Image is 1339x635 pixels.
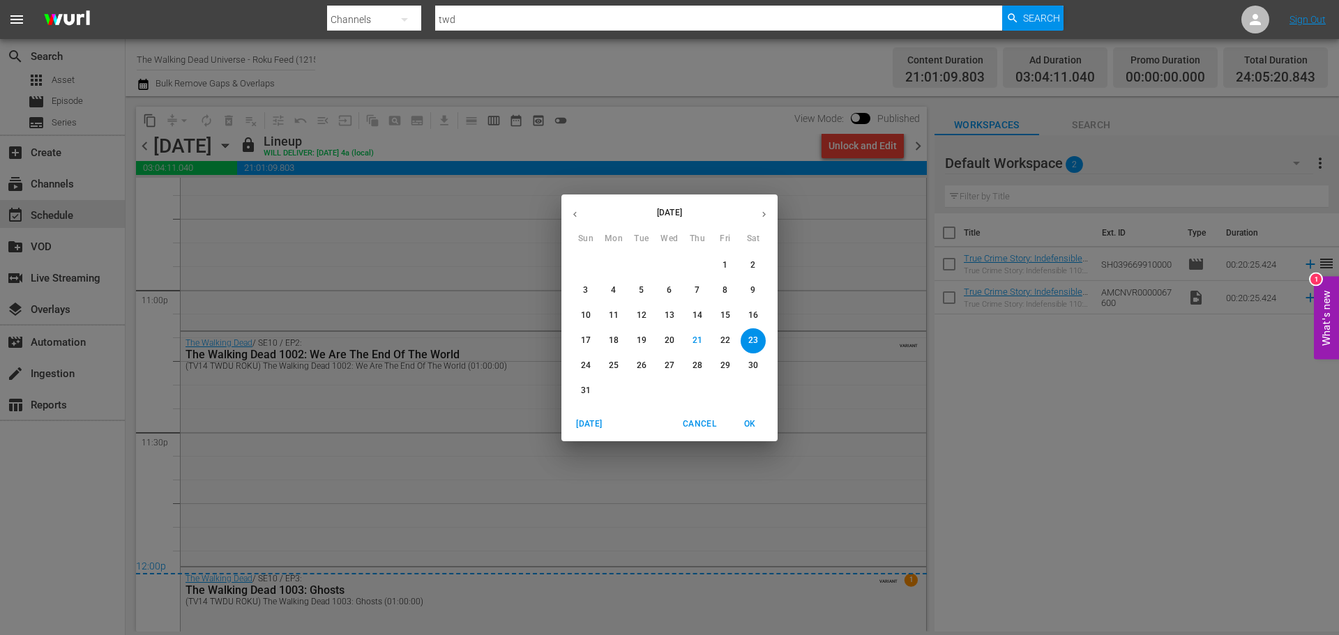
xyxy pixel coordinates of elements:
[581,385,591,397] p: 31
[609,360,619,372] p: 25
[685,328,710,353] button: 21
[629,303,654,328] button: 12
[581,360,591,372] p: 24
[601,328,626,353] button: 18
[720,335,730,346] p: 22
[1023,6,1060,31] span: Search
[741,278,766,303] button: 9
[567,413,612,436] button: [DATE]
[583,284,588,296] p: 3
[713,303,738,328] button: 15
[685,278,710,303] button: 7
[33,3,100,36] img: ans4CAIJ8jUAAAAAAAAAAAAAAAAAAAAAAAAgQb4GAAAAAAAAAAAAAAAAAAAAAAAAJMjXAAAAAAAAAAAAAAAAAAAAAAAAgAT5G...
[693,360,702,372] p: 28
[1310,273,1322,284] div: 1
[657,303,682,328] button: 13
[713,328,738,353] button: 22
[723,259,727,271] p: 1
[713,278,738,303] button: 8
[601,232,626,246] span: Mon
[727,413,772,436] button: OK
[685,232,710,246] span: Thu
[609,335,619,346] p: 18
[741,303,766,328] button: 16
[573,378,598,404] button: 31
[573,232,598,246] span: Sun
[720,309,730,321] p: 15
[657,232,682,246] span: Wed
[683,417,716,431] span: Cancel
[741,232,766,246] span: Sat
[589,206,750,219] p: [DATE]
[573,303,598,328] button: 10
[741,353,766,378] button: 30
[693,309,702,321] p: 14
[748,360,758,372] p: 30
[629,232,654,246] span: Tue
[611,284,616,296] p: 4
[693,335,702,346] p: 21
[637,309,646,321] p: 12
[685,303,710,328] button: 14
[741,253,766,278] button: 2
[665,335,674,346] p: 20
[639,284,644,296] p: 5
[733,417,766,431] span: OK
[665,360,674,372] p: 27
[629,353,654,378] button: 26
[748,309,758,321] p: 16
[581,309,591,321] p: 10
[723,284,727,296] p: 8
[1314,276,1339,359] button: Open Feedback Widget
[601,303,626,328] button: 11
[741,328,766,353] button: 23
[667,284,672,296] p: 6
[750,259,755,271] p: 2
[573,353,598,378] button: 24
[748,335,758,346] p: 23
[573,417,606,431] span: [DATE]
[657,353,682,378] button: 27
[573,328,598,353] button: 17
[609,309,619,321] p: 11
[677,413,722,436] button: Cancel
[573,278,598,303] button: 3
[665,309,674,321] p: 13
[601,278,626,303] button: 4
[657,278,682,303] button: 6
[1289,14,1326,25] a: Sign Out
[695,284,699,296] p: 7
[713,232,738,246] span: Fri
[685,353,710,378] button: 28
[720,360,730,372] p: 29
[581,335,591,346] p: 17
[629,328,654,353] button: 19
[713,353,738,378] button: 29
[713,253,738,278] button: 1
[637,360,646,372] p: 26
[629,278,654,303] button: 5
[750,284,755,296] p: 9
[637,335,646,346] p: 19
[8,11,25,28] span: menu
[657,328,682,353] button: 20
[601,353,626,378] button: 25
